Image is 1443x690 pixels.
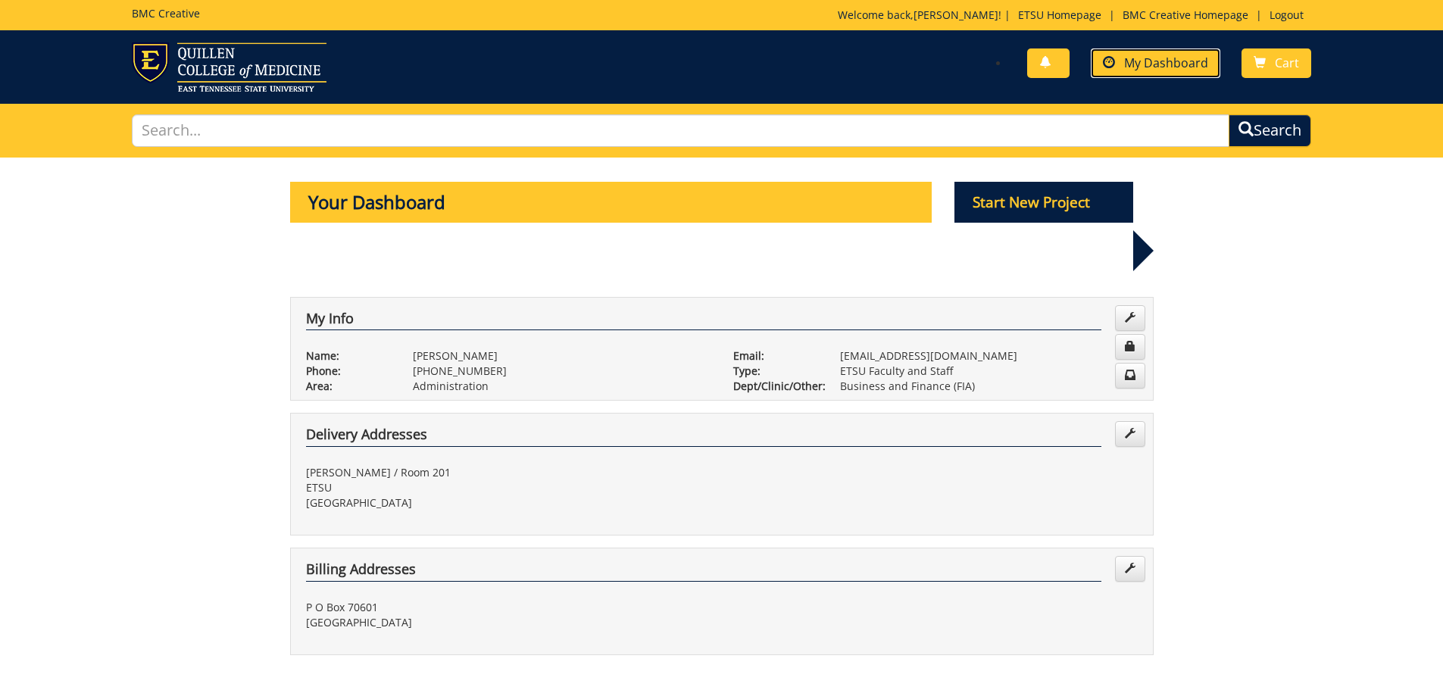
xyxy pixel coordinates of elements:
button: Search [1229,114,1311,147]
p: [PERSON_NAME] [413,348,711,364]
p: [PHONE_NUMBER] [413,364,711,379]
a: ETSU Homepage [1010,8,1109,22]
a: [PERSON_NAME] [914,8,998,22]
a: My Dashboard [1091,48,1220,78]
a: Cart [1242,48,1311,78]
p: Welcome back, ! | | | [838,8,1311,23]
a: BMC Creative Homepage [1115,8,1256,22]
p: Business and Finance (FIA) [840,379,1138,394]
a: Change Communication Preferences [1115,363,1145,389]
a: Edit Addresses [1115,421,1145,447]
p: ETSU Faculty and Staff [840,364,1138,379]
img: ETSU logo [132,42,326,92]
p: Phone: [306,364,390,379]
input: Search... [132,114,1230,147]
p: Email: [733,348,817,364]
p: Name: [306,348,390,364]
p: P O Box 70601 [306,600,711,615]
a: Logout [1262,8,1311,22]
p: Administration [413,379,711,394]
span: Cart [1275,55,1299,71]
h4: Delivery Addresses [306,427,1101,447]
p: [GEOGRAPHIC_DATA] [306,615,711,630]
p: Area: [306,379,390,394]
p: [PERSON_NAME] / Room 201 [306,465,711,480]
h4: Billing Addresses [306,562,1101,582]
a: Edit Info [1115,305,1145,331]
span: My Dashboard [1124,55,1208,71]
p: Start New Project [954,182,1133,223]
a: Change Password [1115,334,1145,360]
p: [GEOGRAPHIC_DATA] [306,495,711,510]
p: Your Dashboard [290,182,932,223]
p: ETSU [306,480,711,495]
p: [EMAIL_ADDRESS][DOMAIN_NAME] [840,348,1138,364]
h4: My Info [306,311,1101,331]
h5: BMC Creative [132,8,200,19]
p: Type: [733,364,817,379]
a: Start New Project [954,196,1133,211]
a: Edit Addresses [1115,556,1145,582]
p: Dept/Clinic/Other: [733,379,817,394]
